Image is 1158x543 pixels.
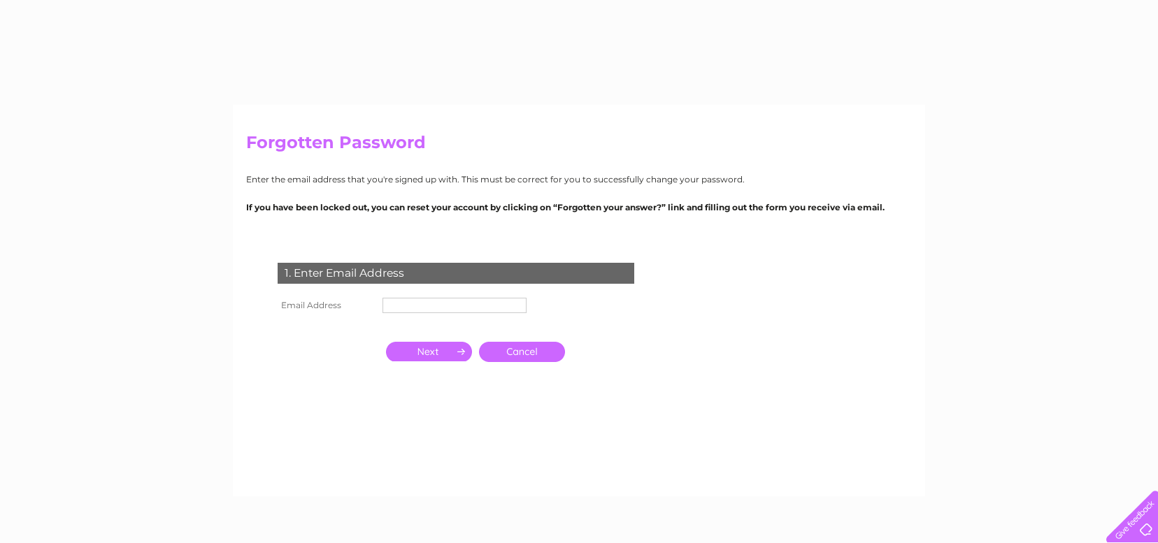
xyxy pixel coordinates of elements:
div: 1. Enter Email Address [278,263,634,284]
h2: Forgotten Password [246,133,912,159]
p: If you have been locked out, you can reset your account by clicking on “Forgotten your answer?” l... [246,201,912,214]
a: Cancel [479,342,565,362]
th: Email Address [274,294,379,317]
p: Enter the email address that you're signed up with. This must be correct for you to successfully ... [246,173,912,186]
